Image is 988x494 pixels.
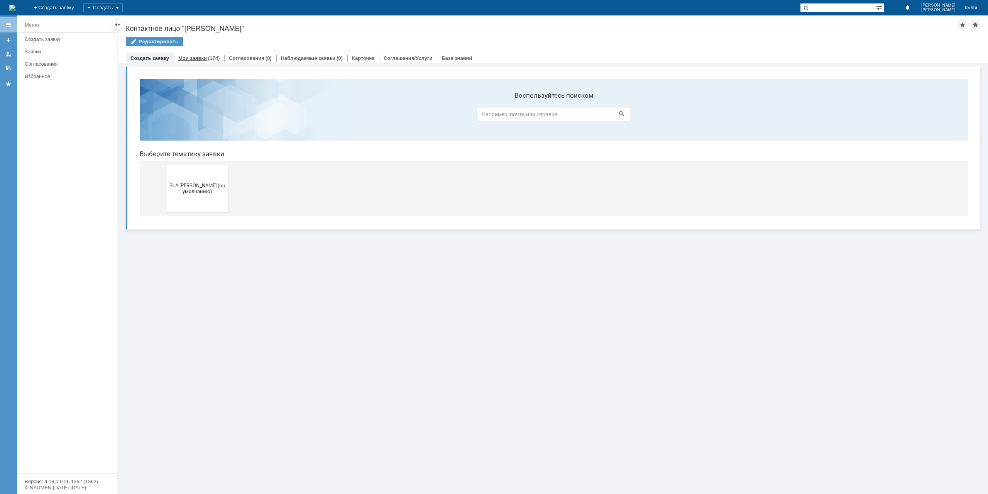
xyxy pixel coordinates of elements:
a: Карточка [352,55,374,61]
a: Перейти на домашнюю страницу [9,5,15,11]
a: Создать заявку [130,55,169,61]
div: (0) [337,55,343,61]
a: Заявки [22,46,116,58]
img: logo [9,5,15,11]
div: (0) [266,55,272,61]
a: Мои заявки [178,55,207,61]
div: (174) [208,55,220,61]
div: Контактное лицо "[PERSON_NAME]" [126,25,958,32]
input: Например, почта или справка [343,34,497,49]
span: [PERSON_NAME] [921,3,956,8]
div: Добавить в избранное [958,20,967,29]
a: Согласования [229,55,264,61]
div: Согласования [25,61,113,67]
div: Меню [25,20,39,30]
header: Выберите тематику заявки [6,77,834,85]
a: Наблюдаемые заявки [281,55,335,61]
span: SLA [PERSON_NAME] (по умолчанию) [35,110,92,122]
span: Расширенный поиск [876,3,884,11]
div: © NAUMEN [DATE]-[DATE] [25,485,110,490]
label: Воспользуйтесь поиском [343,19,497,27]
a: Мои согласования [2,62,15,74]
div: Создать [83,3,123,12]
a: Мои заявки [2,48,15,60]
a: Создать заявку [22,33,116,45]
a: Соглашения/Услуги [384,55,432,61]
div: Создать заявку [25,36,113,42]
div: Избранное [25,73,104,79]
div: Версия: 4.18.0.9.26.1362 (1362) [25,479,110,484]
a: Создать заявку [2,34,15,46]
div: Скрыть меню [113,20,122,29]
a: Согласования [22,58,116,70]
div: Заявки [25,49,113,54]
span: [PERSON_NAME] [921,8,956,12]
button: SLA [PERSON_NAME] (по умолчанию) [33,93,95,139]
div: Сделать домашней страницей [971,20,980,29]
a: База знаний [442,55,472,61]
